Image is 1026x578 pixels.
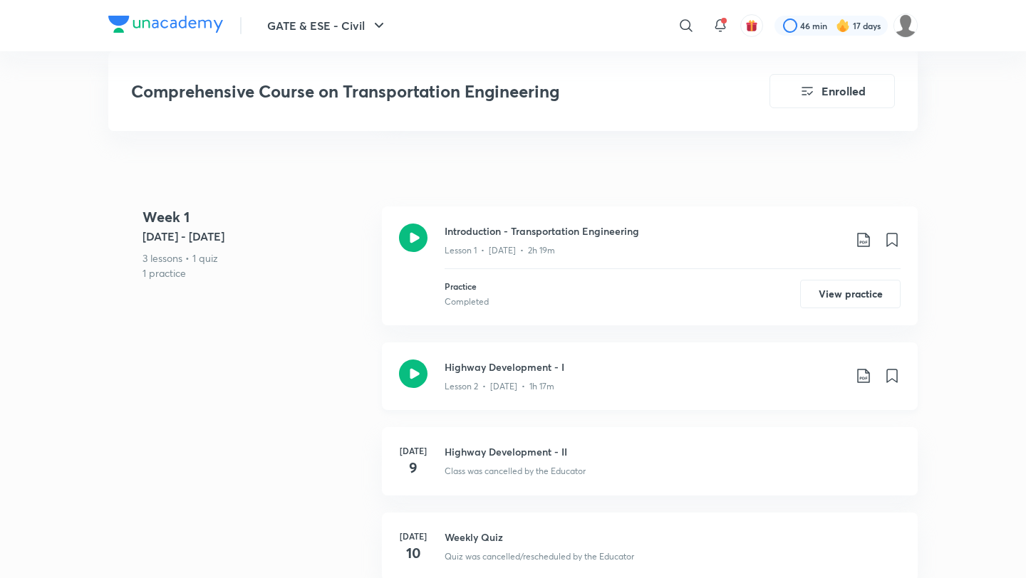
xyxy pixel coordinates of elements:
button: avatar [740,14,763,37]
a: Company Logo [108,16,223,36]
a: Introduction - Transportation EngineeringLesson 1 • [DATE] • 2h 19mPracticeCompletedView practice [382,206,918,342]
h3: Weekly Quiz [445,530,901,545]
button: View practice [800,280,901,308]
p: Lesson 1 • [DATE] • 2h 19m [445,244,555,257]
h4: 10 [399,542,427,564]
p: Class was cancelled by the Educator [445,465,586,478]
p: Lesson 2 • [DATE] • 1h 17m [445,380,554,393]
img: Rahul KD [893,14,918,38]
h4: Week 1 [142,206,370,228]
h3: Introduction - Transportation Engineering [445,224,844,238]
div: Completed [445,295,489,308]
img: avatar [745,19,758,32]
h6: [DATE] [399,530,427,542]
p: 1 practice [142,266,370,280]
img: Company Logo [108,16,223,33]
h6: [DATE] [399,444,427,457]
a: [DATE]9Highway Development - IIClass was cancelled by the Educator [382,427,918,513]
h3: Highway Development - II [445,444,901,459]
img: streak [836,19,850,33]
button: GATE & ESE - Civil [259,11,396,40]
button: Enrolled [769,74,895,108]
h3: Comprehensive Course on Transportation Engineering [131,81,689,102]
h5: [DATE] - [DATE] [142,228,370,245]
p: Quiz was cancelled/rescheduled by the Educator [445,550,634,563]
p: 3 lessons • 1 quiz [142,251,370,266]
h4: 9 [399,457,427,478]
a: Highway Development - ILesson 2 • [DATE] • 1h 17m [382,342,918,427]
h3: Highway Development - I [445,359,844,374]
p: Practice [445,280,489,293]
